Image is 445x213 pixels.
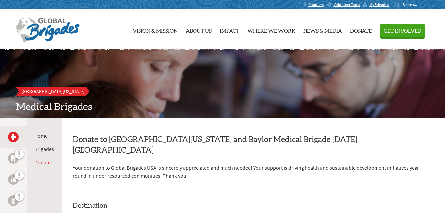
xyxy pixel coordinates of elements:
a: Public Health [8,195,19,206]
a: Business [8,174,19,185]
a: Medical [8,132,19,142]
img: Medical [11,134,16,140]
img: Public Health [11,197,16,204]
p: Your donation to Global Brigades USA is sincerely appreciated and much needed! Your support is dr... [73,164,434,179]
a: Brigades [34,146,54,152]
span: MyBrigades [369,2,389,7]
span: [GEOGRAPHIC_DATA][US_STATE] [21,88,85,94]
li: Brigades [34,145,54,153]
a: [GEOGRAPHIC_DATA][US_STATE] [16,87,90,96]
a: Home [34,132,48,139]
a: News & Media [303,12,342,47]
a: Vision & Mission [133,12,178,47]
button: Get Involved [380,24,425,37]
a: Dental [8,153,19,164]
h2: Donate to [GEOGRAPHIC_DATA][US_STATE] and Baylor Medical Brigade [DATE] [GEOGRAPHIC_DATA] [73,134,434,156]
img: Dental [11,155,16,161]
li: Donate [34,158,54,166]
img: Global Brigades Logo [16,18,80,43]
a: Where We Work [247,12,295,47]
h4: Destination [73,201,434,210]
span: Volunteer Tools [334,2,360,7]
h2: Medical Brigades [16,101,429,113]
a: About Us [186,12,212,47]
span: Get Involved [384,28,421,34]
li: Home [34,132,54,140]
a: Donate [34,159,51,166]
a: Impact [220,12,239,47]
span: Chapters [308,2,324,7]
a: Donate [350,12,372,47]
input: Search... [403,2,421,7]
img: Business [11,177,16,182]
